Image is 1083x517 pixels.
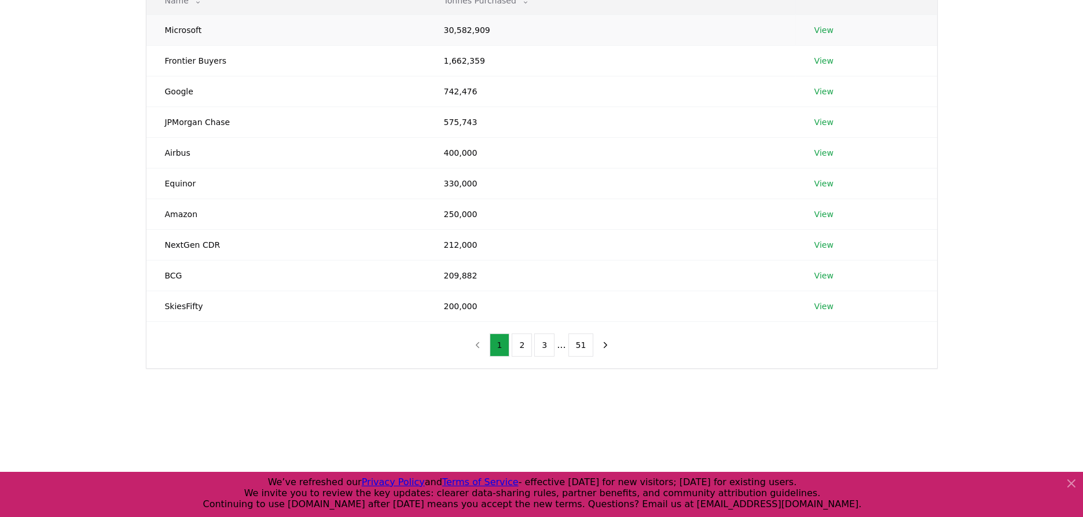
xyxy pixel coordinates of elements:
button: next page [596,333,615,357]
td: 209,882 [425,260,796,291]
button: 3 [534,333,555,357]
td: 330,000 [425,168,796,199]
td: 575,743 [425,107,796,137]
td: 212,000 [425,229,796,260]
button: 2 [512,333,532,357]
a: View [814,208,834,220]
td: 1,662,359 [425,45,796,76]
td: 400,000 [425,137,796,168]
button: 51 [568,333,594,357]
td: SkiesFifty [146,291,425,321]
td: Airbus [146,137,425,168]
td: Frontier Buyers [146,45,425,76]
a: View [814,24,834,36]
td: 250,000 [425,199,796,229]
td: Microsoft [146,14,425,45]
td: JPMorgan Chase [146,107,425,137]
td: 200,000 [425,291,796,321]
td: Google [146,76,425,107]
a: View [814,147,834,159]
td: NextGen CDR [146,229,425,260]
a: View [814,270,834,281]
li: ... [557,338,566,352]
td: Amazon [146,199,425,229]
a: View [814,300,834,312]
a: View [814,239,834,251]
button: 1 [490,333,510,357]
a: View [814,55,834,67]
td: 30,582,909 [425,14,796,45]
td: 742,476 [425,76,796,107]
a: View [814,178,834,189]
a: View [814,86,834,97]
td: Equinor [146,168,425,199]
a: View [814,116,834,128]
td: BCG [146,260,425,291]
